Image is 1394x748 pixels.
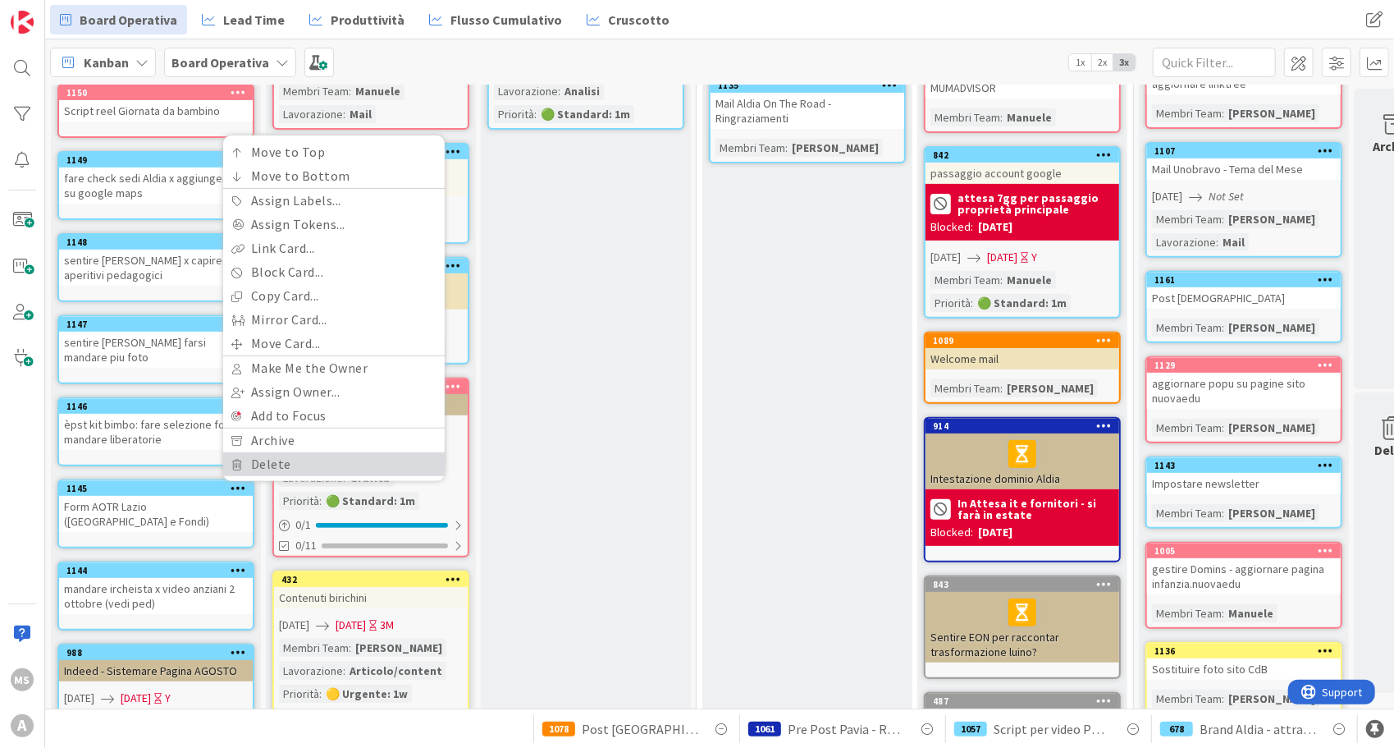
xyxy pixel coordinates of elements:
div: Indeed - Sistemare Pagina AGOSTO [59,660,253,681]
div: 1089 [926,333,1119,348]
div: 988 [66,647,253,659]
a: 842passaggio account googleattesa 7gg per passaggio proprietà principaleBlocked:[DATE][DATE][DATE... [924,146,1121,319]
span: 2x [1091,54,1113,71]
div: 988Indeed - Sistemare Pagina AGOSTO [59,645,253,681]
div: sentire [PERSON_NAME] farsi mandare piu foto [59,332,253,368]
div: [PERSON_NAME] [1224,104,1319,122]
div: Lavorazione [279,105,343,123]
div: Script reel Giornata da bambino [59,100,253,122]
div: Mail [345,105,376,123]
span: : [1000,379,1003,397]
div: fare check sedi Aldia x aggiungerle su google maps [59,167,253,204]
span: Board Operativa [80,10,177,30]
div: 1150 [59,85,253,100]
div: 1136 [1147,644,1341,659]
span: : [343,662,345,680]
a: 1107Mail Unobravo - Tema del Mese[DATE]Not SetMembri Team:[PERSON_NAME]Lavorazione:Mail [1145,142,1342,258]
span: 1x [1069,54,1091,71]
div: Mail [1218,233,1249,251]
div: aggiornare popu su pagine sito nuovaedu [1147,373,1341,409]
div: 1145 [66,483,253,494]
div: Manuele [1003,108,1056,126]
div: 1150Script reel Giornata da bambino [59,85,253,122]
div: Membri Team [1152,604,1222,622]
span: : [1222,319,1224,337]
div: 1143 [1154,460,1341,471]
a: Block Card... [223,260,445,284]
div: 1107 [1154,145,1341,157]
span: : [534,105,537,123]
span: Brand Aldia - attrattività [1200,719,1316,739]
div: 0/1 [274,515,468,535]
div: Membri Team [715,139,785,157]
span: Kanban [84,53,129,72]
img: Visit kanbanzone.com [11,11,34,34]
div: [PERSON_NAME] [1224,504,1319,522]
div: [PERSON_NAME] [788,139,883,157]
a: 432Contenuti birichini[DATE][DATE]3MMembri Team:[PERSON_NAME]Lavorazione:Articolo/contentPriorità... [272,571,469,730]
div: Form AOTR Lazio ([GEOGRAPHIC_DATA] e Fondi) [59,496,253,532]
div: Membri Team [930,108,1000,126]
div: 🟢 Standard: 1m [322,492,419,510]
div: [DATE] [978,524,1012,541]
span: [DATE] [279,617,309,634]
div: 842 [933,149,1119,161]
span: : [971,294,973,312]
span: : [349,82,351,100]
span: : [785,139,788,157]
div: 843 [933,579,1119,590]
div: Membri Team [1152,504,1222,522]
div: 1135 [718,80,904,91]
div: [PERSON_NAME] [1003,379,1098,397]
a: 1161Post [DEMOGRAPHIC_DATA]Membri Team:[PERSON_NAME] [1145,271,1342,343]
a: 1150Script reel Giornata da bambino [57,84,254,138]
a: Make Me the Owner [223,356,445,380]
span: 0 / 1 [295,516,311,534]
div: 1161 [1147,273,1341,287]
div: 1161Post [DEMOGRAPHIC_DATA] [1147,273,1341,309]
div: 1148 [59,235,253,250]
a: Produttività [299,5,414,34]
span: Support [34,2,75,22]
a: Lead Time [192,5,295,34]
div: Priorità [279,685,319,703]
div: èpst kit bimbo: fare selezione foto e mandare liberatorie [59,414,253,450]
div: 1144 [59,563,253,578]
div: Priorità [279,492,319,510]
div: Blocked: [930,524,973,541]
div: Contenuti birichini [274,587,468,608]
div: 1147 [59,317,253,332]
div: 1145Move to TopMove to BottomAssign Labels...Assign Tokens...Link Card...Block Card...Copy Card..... [59,481,253,532]
div: 1146 [66,401,253,412]
div: 914Intestazione dominio Aldia [926,419,1119,489]
div: 487 [933,695,1119,707]
a: Assign Owner... [223,380,445,404]
span: : [1222,690,1224,708]
div: 1143Impostare newsletter [1147,458,1341,494]
a: Assign Labels... [223,189,445,213]
div: 432 [274,572,468,587]
a: 1005gestire Domins - aggiornare pagina infanzia.nuovaeduMembri Team:Manuele [1145,542,1342,629]
div: Analisi [560,82,604,100]
div: Membri Team [930,379,1000,397]
a: 1147sentire [PERSON_NAME] farsi mandare piu foto [57,315,254,384]
div: 1136 [1154,645,1341,657]
a: 843Sentire EON per raccontar trasformazione luino? [924,576,1121,679]
div: 1148sentire [PERSON_NAME] x capire aperitivi pedagogici [59,235,253,286]
div: Sostituire foto sito CdB [1147,659,1341,680]
a: Copy Card... [223,284,445,308]
span: : [1222,104,1224,122]
div: 1089 [933,335,1119,346]
a: Add to Focus [223,404,445,428]
span: [DATE] [64,690,94,707]
span: : [1000,271,1003,289]
span: Flusso Cumulativo [450,10,562,30]
div: Membri Team [1152,104,1222,122]
a: 1146èpst kit bimbo: fare selezione foto e mandare liberatorie [57,397,254,466]
a: Move Card... [223,332,445,356]
div: 1061 [748,722,781,737]
b: Board Operativa [171,54,269,71]
div: sentire [PERSON_NAME] x capire aperitivi pedagogici [59,250,253,286]
div: 1089Welcome mail [926,333,1119,369]
div: 1107 [1147,144,1341,158]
